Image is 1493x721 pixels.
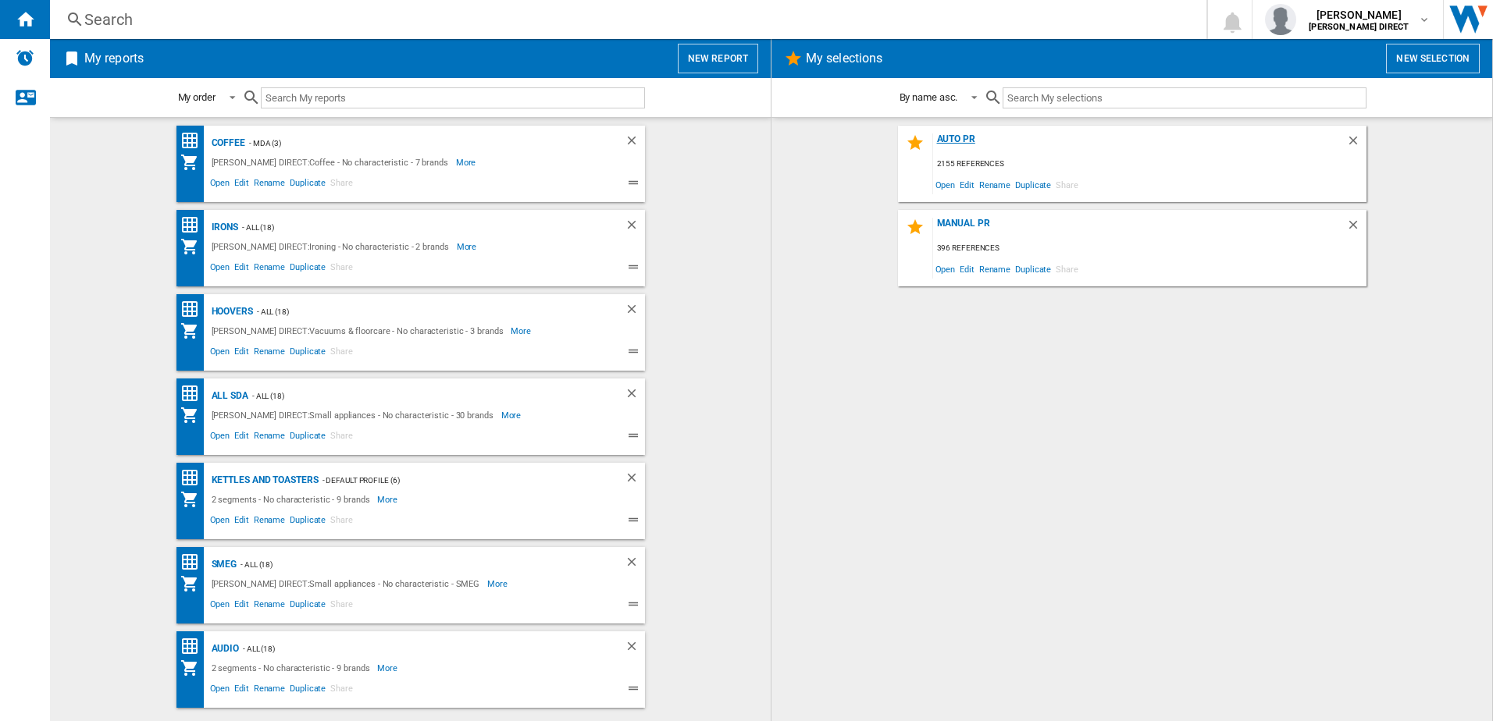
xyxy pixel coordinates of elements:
[180,237,208,256] div: My Assortment
[208,260,233,279] span: Open
[180,131,208,151] div: Price Ranking
[208,471,319,490] div: Kettles and Toasters
[1346,218,1367,239] div: Delete
[328,260,355,279] span: Share
[238,218,593,237] div: - ALL (18)
[84,9,1166,30] div: Search
[251,428,287,447] span: Rename
[251,597,287,616] span: Rename
[180,384,208,403] div: Price Ranking
[328,428,355,447] span: Share
[208,302,253,321] div: Hoovers
[287,428,328,447] span: Duplicate
[933,239,1367,258] div: 396 references
[287,597,328,616] span: Duplicate
[208,176,233,194] span: Open
[208,513,233,531] span: Open
[251,176,287,194] span: Rename
[977,258,1013,279] span: Rename
[251,344,287,363] span: Rename
[1053,174,1081,195] span: Share
[232,513,251,531] span: Edit
[933,258,958,279] span: Open
[180,637,208,656] div: Price Ranking
[933,218,1346,239] div: MANUAL PR
[933,154,1367,174] div: 2155 references
[208,406,501,424] div: [PERSON_NAME] DIRECT:Small appliances - No characteristic - 30 brands
[1003,87,1366,108] input: Search My selections
[208,153,456,172] div: [PERSON_NAME] DIRECT:Coffee - No characteristic - 7 brands
[248,386,593,406] div: - ALL (18)
[625,302,645,321] div: Delete
[180,153,208,172] div: My Assortment
[625,386,645,406] div: Delete
[232,681,251,700] span: Edit
[487,574,510,593] span: More
[1053,258,1081,279] span: Share
[625,471,645,490] div: Delete
[377,659,400,677] span: More
[1346,133,1367,154] div: Delete
[328,681,355,700] span: Share
[208,555,237,574] div: SMEG
[208,344,233,363] span: Open
[625,555,645,574] div: Delete
[232,597,251,616] span: Edit
[232,428,251,447] span: Edit
[208,218,239,237] div: Irons
[287,513,328,531] span: Duplicate
[933,133,1346,154] div: AUTO PR
[239,639,593,659] div: - ALL (18)
[900,91,958,103] div: By name asc.
[287,176,328,194] span: Duplicate
[328,176,355,194] span: Share
[261,87,645,108] input: Search My reports
[957,258,977,279] span: Edit
[328,597,355,616] span: Share
[208,386,248,406] div: All SDA
[208,133,245,153] div: Coffee
[208,321,511,340] div: [PERSON_NAME] DIRECT:Vacuums & floorcare - No characteristic - 3 brands
[287,681,328,700] span: Duplicate
[180,552,208,572] div: Price Ranking
[208,237,457,256] div: [PERSON_NAME] DIRECT:Ironing - No characteristic - 2 brands
[208,597,233,616] span: Open
[180,215,208,235] div: Price Ranking
[208,639,240,659] div: Audio
[180,659,208,677] div: My Assortment
[180,321,208,340] div: My Assortment
[1013,174,1053,195] span: Duplicate
[208,659,378,677] div: 2 segments - No characteristic - 9 brands
[16,48,34,67] img: alerts-logo.svg
[208,428,233,447] span: Open
[208,574,488,593] div: [PERSON_NAME] DIRECT:Small appliances - No characteristic - SMEG
[1309,22,1409,32] b: [PERSON_NAME] DIRECT
[328,513,355,531] span: Share
[678,44,758,73] button: New report
[180,406,208,424] div: My Assortment
[232,176,251,194] span: Edit
[208,490,378,509] div: 2 segments - No characteristic - 9 brands
[511,321,533,340] span: More
[178,91,216,103] div: My order
[251,681,287,700] span: Rename
[377,490,400,509] span: More
[232,344,251,363] span: Edit
[319,471,593,490] div: - Default profile (6)
[456,153,479,172] span: More
[180,490,208,509] div: My Assortment
[625,133,645,153] div: Delete
[933,174,958,195] span: Open
[457,237,479,256] span: More
[251,513,287,531] span: Rename
[1309,7,1409,23] span: [PERSON_NAME]
[287,260,328,279] span: Duplicate
[237,555,593,574] div: - ALL (18)
[180,574,208,593] div: My Assortment
[803,44,885,73] h2: My selections
[287,344,328,363] span: Duplicate
[232,260,251,279] span: Edit
[81,44,147,73] h2: My reports
[625,218,645,237] div: Delete
[501,406,524,424] span: More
